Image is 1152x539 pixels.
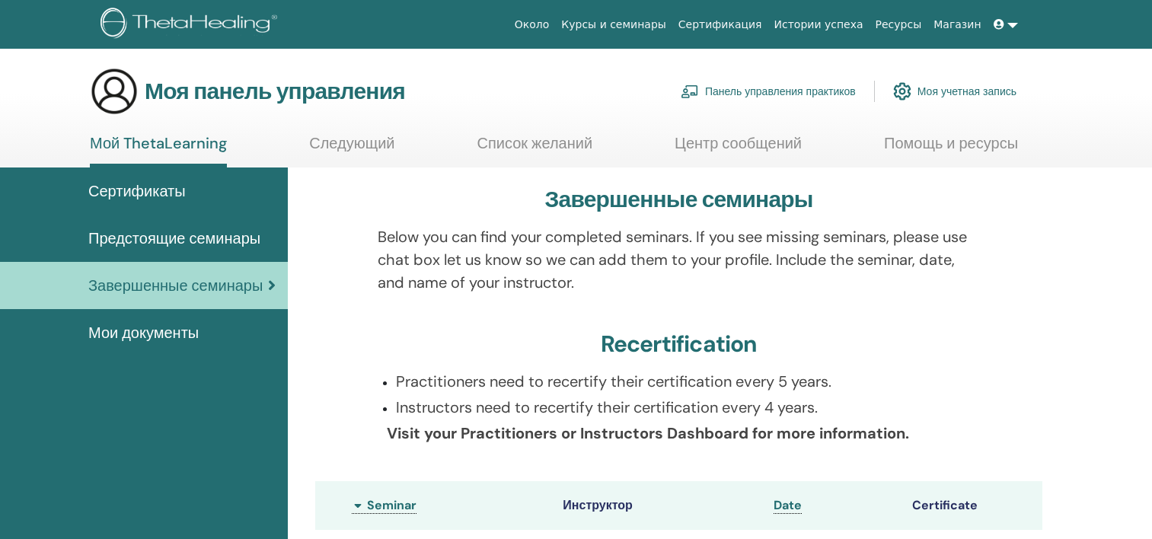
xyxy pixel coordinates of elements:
[145,78,405,105] h3: Моя панель управления
[378,225,980,294] p: Below you can find your completed seminars. If you see missing seminars, please use chat box let ...
[884,134,1018,164] a: Помощь и ресурсы
[705,85,856,98] font: Панель управления практиков
[88,321,199,344] span: Мои документы
[90,134,227,167] a: Мой ThetaLearning
[477,134,593,164] a: Список желаний
[545,186,813,213] h3: Завершенные семинары
[893,75,1016,108] a: Моя учетная запись
[396,396,980,419] p: Instructors need to recertify their certification every 4 years.
[509,11,556,39] a: Около
[88,180,186,203] span: Сертификаты
[88,274,263,297] span: Завершенные семинары
[893,78,911,104] img: cog.svg
[905,481,1042,530] th: Certificate
[601,330,758,358] h3: Recertification
[917,85,1016,98] font: Моя учетная запись
[396,370,980,393] p: Practitioners need to recertify their certification every 5 years.
[681,75,856,108] a: Панель управления практиков
[101,8,282,42] img: logo.png
[768,11,870,39] a: Истории успеха
[774,497,802,513] span: Date
[88,227,260,250] span: Предстоящие семинары
[681,85,699,98] img: chalkboard-teacher.svg
[309,134,394,164] a: Следующий
[555,481,766,530] th: Инструктор
[387,423,909,443] b: Visit your Practitioners or Instructors Dashboard for more information.
[672,11,768,39] a: Сертификация
[774,497,802,514] a: Date
[870,11,928,39] a: Ресурсы
[555,11,672,39] a: Курсы и семинары
[927,11,987,39] a: Магазин
[90,67,139,116] img: generic-user-icon.jpg
[675,134,802,164] a: Центр сообщений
